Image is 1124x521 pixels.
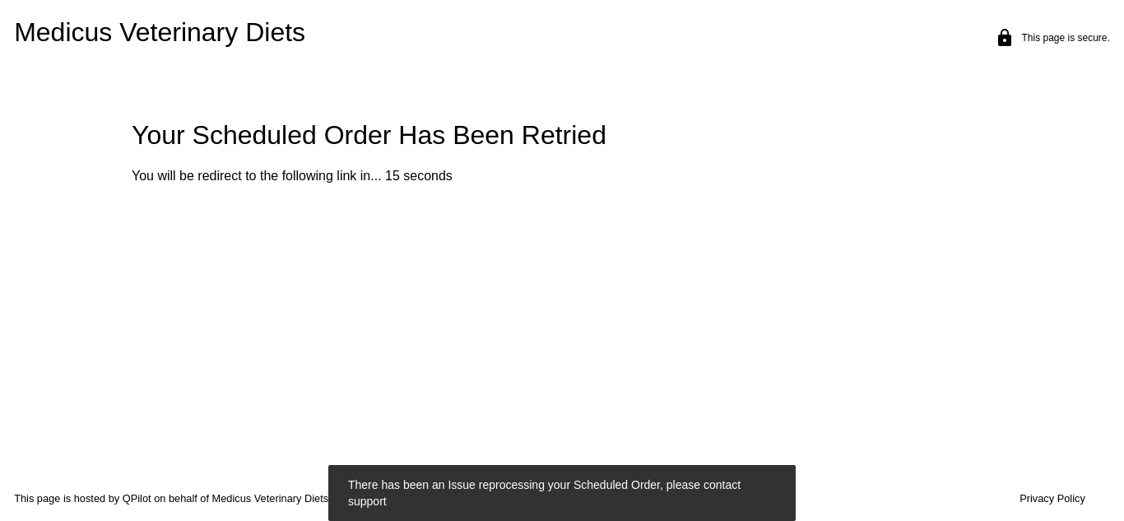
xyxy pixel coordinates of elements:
p: This page is hosted by QPilot on behalf of Medicus Veterinary Diets. [14,492,523,505]
h1: Your Scheduled Order Has Been Retried [132,120,1124,151]
h1: Medicus Veterinary Diets [14,17,548,58]
p: You will be redirect to the following link in... 15 seconds [132,169,1124,184]
a: Privacy Policy [1019,492,1085,505]
simple-snack-bar: There has been an Issue reprocessing your Scheduled Order, please contact support [348,477,776,509]
p: This page is secure. [1021,32,1109,44]
mat-icon: lock [995,28,1015,48]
